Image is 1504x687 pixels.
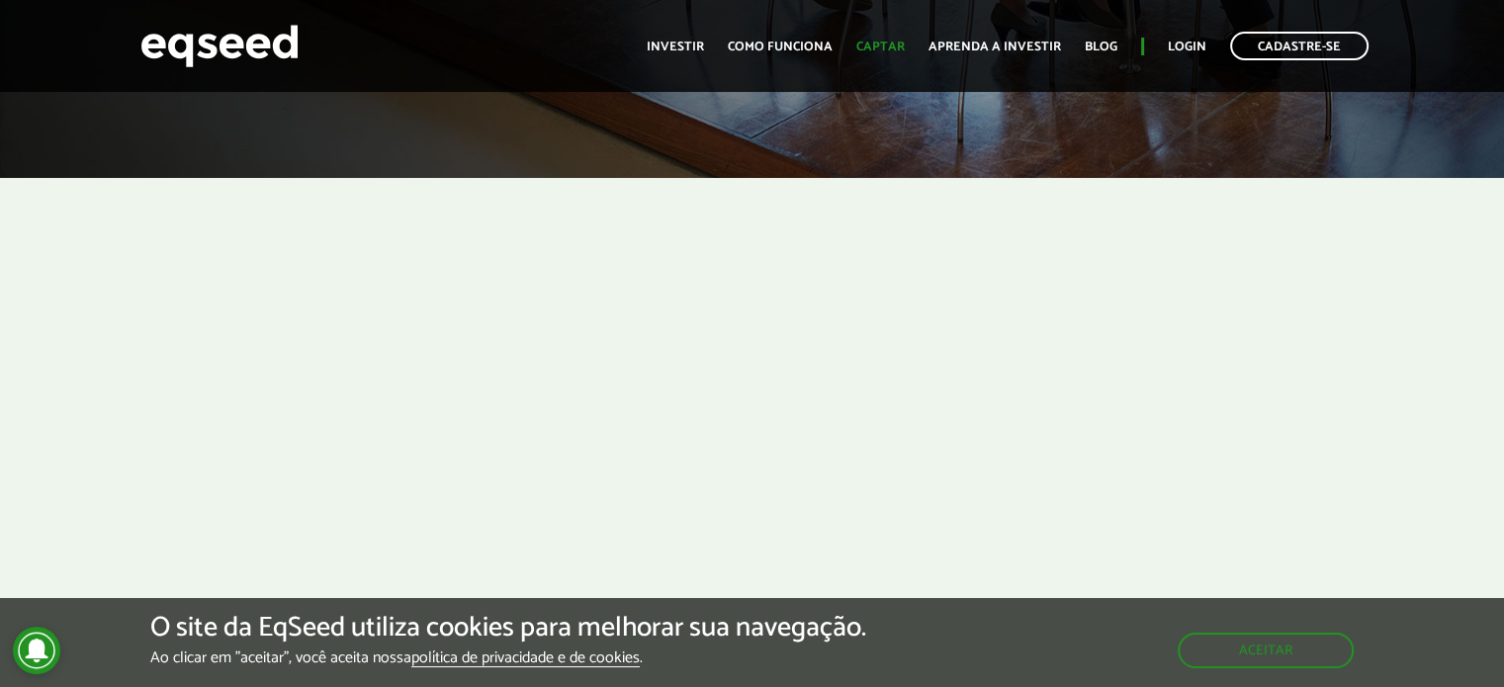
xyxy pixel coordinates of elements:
a: Captar [856,41,905,53]
h5: O site da EqSeed utiliza cookies para melhorar sua navegação. [150,613,866,644]
img: EqSeed [140,20,299,72]
a: Blog [1085,41,1117,53]
button: Aceitar [1178,633,1354,668]
a: Cadastre-se [1230,32,1369,60]
p: Ao clicar em "aceitar", você aceita nossa . [150,648,866,667]
a: Como funciona [728,41,833,53]
a: Login [1168,41,1206,53]
a: Investir [647,41,704,53]
a: Aprenda a investir [929,41,1061,53]
a: política de privacidade e de cookies [411,650,640,667]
